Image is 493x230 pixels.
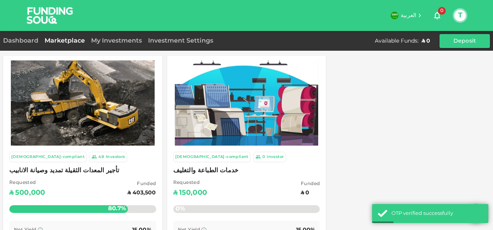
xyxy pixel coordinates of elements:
a: Investment Settings [145,38,216,44]
div: 48 [98,154,104,160]
span: 0 [438,7,446,15]
span: خدمات الطباعة والتغليف [173,165,320,176]
a: My Investments [88,38,145,44]
img: flag-sa.b9a346574cdc8950dd34b50780441f57.svg [391,12,398,19]
div: [DEMOGRAPHIC_DATA]-compliant [11,154,84,160]
img: Marketplace Logo [175,60,319,146]
div: OTP verified successfully [391,210,483,218]
div: ʢ 0 [422,37,430,45]
button: 0 [429,8,445,23]
div: Investor [267,154,284,160]
button: Deposit [440,34,490,48]
div: Available Funds : [375,37,419,45]
span: تأجير المعدات الثقيلة تمديد وصيانة الانابيب [9,165,156,176]
span: Funded [128,180,156,188]
a: Dashboard [3,38,41,44]
span: Funded [301,180,320,188]
a: Marketplace [41,38,88,44]
div: 0 [262,154,265,160]
span: Requested [9,179,45,187]
button: T [454,10,466,21]
span: Requested [173,179,207,187]
span: العربية [401,13,416,18]
div: [DEMOGRAPHIC_DATA]-compliant [175,154,248,160]
img: Marketplace Logo [11,58,155,148]
div: Investors [106,154,125,160]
